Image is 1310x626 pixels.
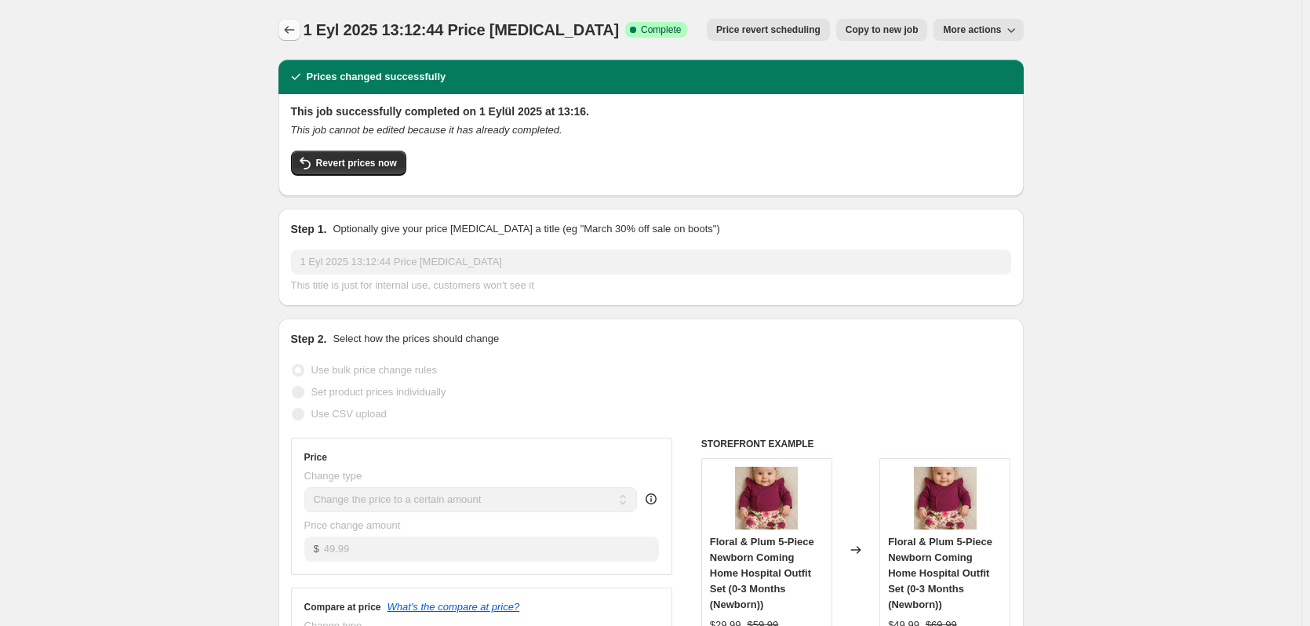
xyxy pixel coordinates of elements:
[291,104,1011,119] h2: This job successfully completed on 1 Eylül 2025 at 13:16.
[291,249,1011,275] input: 30% off holiday sale
[716,24,821,36] span: Price revert scheduling
[307,69,446,85] h2: Prices changed successfully
[291,151,406,176] button: Revert prices now
[735,467,798,530] img: rosemrdm_80x.png
[291,221,327,237] h2: Step 1.
[311,364,437,376] span: Use bulk price change rules
[914,467,977,530] img: rosemrdm_80x.png
[324,537,659,562] input: 80.00
[333,331,499,347] p: Select how the prices should change
[304,21,620,38] span: 1 Eyl 2025 13:12:44 Price [MEDICAL_DATA]
[641,24,681,36] span: Complete
[710,536,814,610] span: Floral & Plum 5-Piece Newborn Coming Home Hospital Outfit Set (0-3 Months (Newborn))
[304,470,362,482] span: Change type
[311,408,387,420] span: Use CSV upload
[314,543,319,555] span: $
[701,438,1011,450] h6: STOREFRONT EXAMPLE
[311,386,446,398] span: Set product prices individually
[304,601,381,613] h3: Compare at price
[707,19,830,41] button: Price revert scheduling
[643,491,659,507] div: help
[278,19,300,41] button: Price change jobs
[388,601,520,613] button: What's the compare at price?
[304,451,327,464] h3: Price
[836,19,928,41] button: Copy to new job
[888,536,992,610] span: Floral & Plum 5-Piece Newborn Coming Home Hospital Outfit Set (0-3 Months (Newborn))
[846,24,919,36] span: Copy to new job
[291,331,327,347] h2: Step 2.
[943,24,1001,36] span: More actions
[291,124,562,136] i: This job cannot be edited because it has already completed.
[933,19,1023,41] button: More actions
[304,519,401,531] span: Price change amount
[291,279,534,291] span: This title is just for internal use, customers won't see it
[333,221,719,237] p: Optionally give your price [MEDICAL_DATA] a title (eg "March 30% off sale on boots")
[316,157,397,169] span: Revert prices now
